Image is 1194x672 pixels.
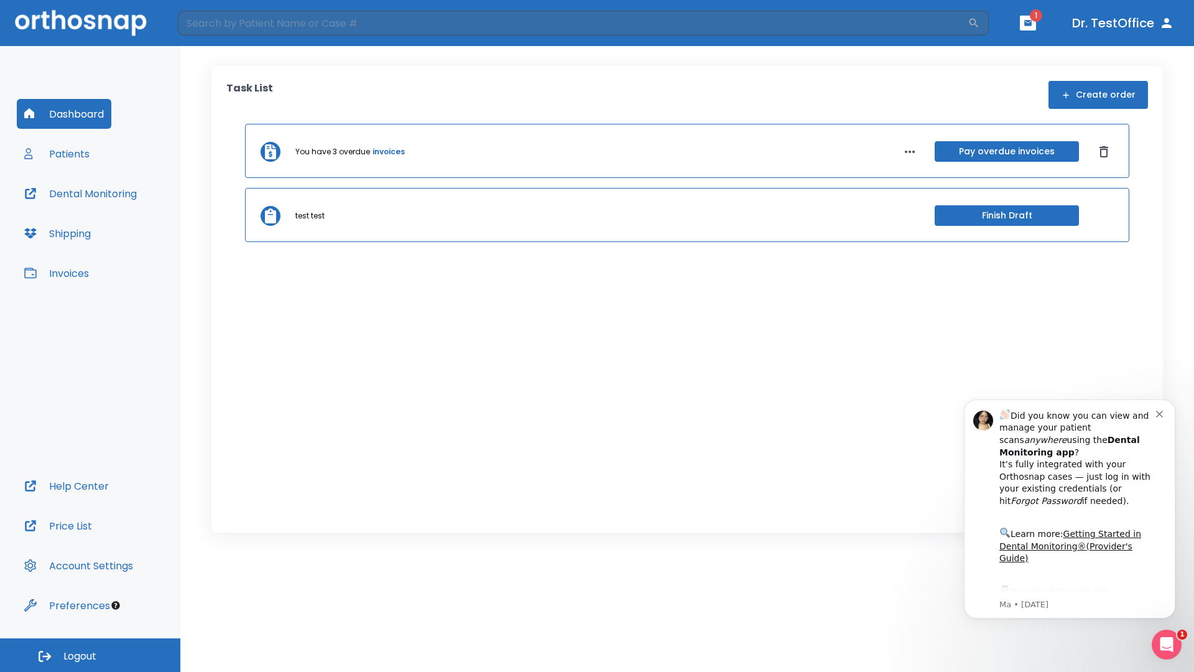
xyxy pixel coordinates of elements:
[17,179,144,208] button: Dental Monitoring
[17,590,118,620] button: Preferences
[1094,142,1114,162] button: Dismiss
[295,146,370,157] p: You have 3 overdue
[1152,630,1182,660] iframe: Intercom live chat
[935,205,1079,226] button: Finish Draft
[110,600,121,611] div: Tooltip anchor
[17,551,141,581] button: Account Settings
[17,511,99,541] button: Price List
[17,99,111,129] button: Dashboard
[17,258,96,288] button: Invoices
[54,203,211,266] div: Download the app: | ​ Let us know if you need help getting started!
[945,381,1194,638] iframe: Intercom notifications message
[17,218,98,248] button: Shipping
[1067,12,1179,34] button: Dr. TestOffice
[54,206,165,228] a: App Store
[1030,9,1042,22] span: 1
[15,10,147,35] img: Orthosnap
[54,218,211,230] p: Message from Ma, sent 2w ago
[935,141,1079,162] button: Pay overdue invoices
[211,27,221,37] button: Dismiss notification
[17,471,116,501] button: Help Center
[295,210,325,222] p: test test
[17,139,97,169] button: Patients
[63,650,96,663] span: Logout
[1048,81,1148,109] button: Create order
[178,11,968,35] input: Search by Patient Name or Case #
[226,81,273,109] p: Task List
[373,146,405,157] a: invoices
[1177,630,1187,640] span: 1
